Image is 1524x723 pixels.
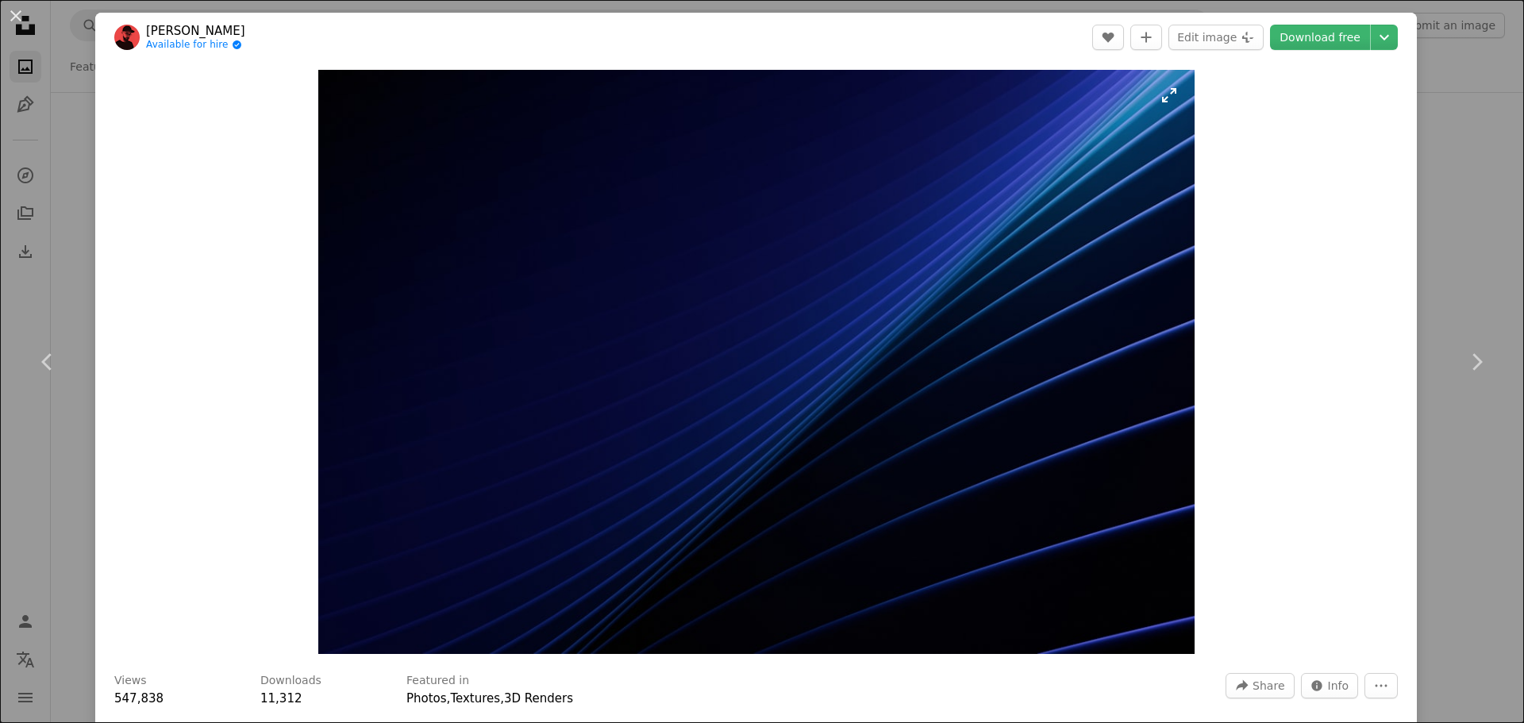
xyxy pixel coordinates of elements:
button: Add to Collection [1130,25,1162,50]
a: Available for hire [146,39,245,52]
h3: Downloads [260,673,321,689]
span: 547,838 [114,691,164,706]
h3: Views [114,673,147,689]
button: Zoom in on this image [318,70,1195,654]
img: Go to Norbert Kowalczyk's profile [114,25,140,50]
span: 11,312 [260,691,302,706]
span: Info [1328,674,1349,698]
a: Download free [1270,25,1370,50]
button: More Actions [1364,673,1398,698]
a: Photos [406,691,447,706]
button: Stats about this image [1301,673,1359,698]
img: Abstract blue lines on a dark background. [318,70,1195,654]
span: , [447,691,451,706]
a: 3D Renders [504,691,573,706]
button: Choose download size [1371,25,1398,50]
button: Share this image [1226,673,1294,698]
a: Next [1429,286,1524,438]
a: [PERSON_NAME] [146,23,245,39]
span: Share [1253,674,1284,698]
a: Textures [450,691,500,706]
button: Like [1092,25,1124,50]
span: , [500,691,504,706]
button: Edit image [1168,25,1264,50]
h3: Featured in [406,673,469,689]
